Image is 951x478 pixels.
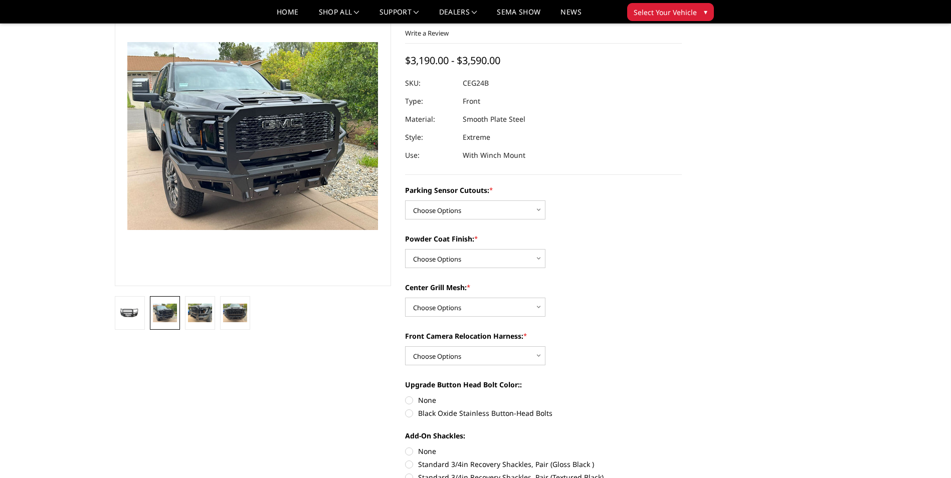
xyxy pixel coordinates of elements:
dt: SKU: [405,74,455,92]
img: 2024-2025 GMC 2500-3500 - A2 Series - Extreme Front Bumper (winch mount) [153,304,177,322]
img: 2024-2025 GMC 2500-3500 - A2 Series - Extreme Front Bumper (winch mount) [118,308,142,319]
dt: Style: [405,128,455,146]
a: News [560,9,581,23]
label: Parking Sensor Cutouts: [405,185,682,195]
img: 2024-2025 GMC 2500-3500 - A2 Series - Extreme Front Bumper (winch mount) [188,304,212,322]
label: None [405,446,682,456]
dd: Smooth Plate Steel [463,110,525,128]
label: Standard 3/4in Recovery Shackles, Pair (Gloss Black ) [405,459,682,469]
label: Center Grill Mesh: [405,282,682,293]
label: Add-On Shackles: [405,430,682,441]
dd: Front [463,92,480,110]
a: Dealers [439,9,477,23]
dd: CEG24B [463,74,489,92]
a: Write a Review [405,29,449,38]
dd: Extreme [463,128,490,146]
span: ▾ [704,7,707,17]
a: Home [277,9,298,23]
span: Select Your Vehicle [634,7,697,18]
dd: With Winch Mount [463,146,525,164]
dt: Material: [405,110,455,128]
label: Black Oxide Stainless Button-Head Bolts [405,408,682,418]
button: Select Your Vehicle [627,3,714,21]
dt: Type: [405,92,455,110]
a: shop all [319,9,359,23]
a: Support [379,9,419,23]
a: SEMA Show [497,9,540,23]
label: None [405,395,682,405]
label: Powder Coat Finish: [405,233,682,244]
label: Front Camera Relocation Harness: [405,331,682,341]
label: Upgrade Button Head Bolt Color:: [405,379,682,390]
span: $3,190.00 - $3,590.00 [405,54,500,67]
dt: Use: [405,146,455,164]
img: 2024-2025 GMC 2500-3500 - A2 Series - Extreme Front Bumper (winch mount) [223,304,247,322]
